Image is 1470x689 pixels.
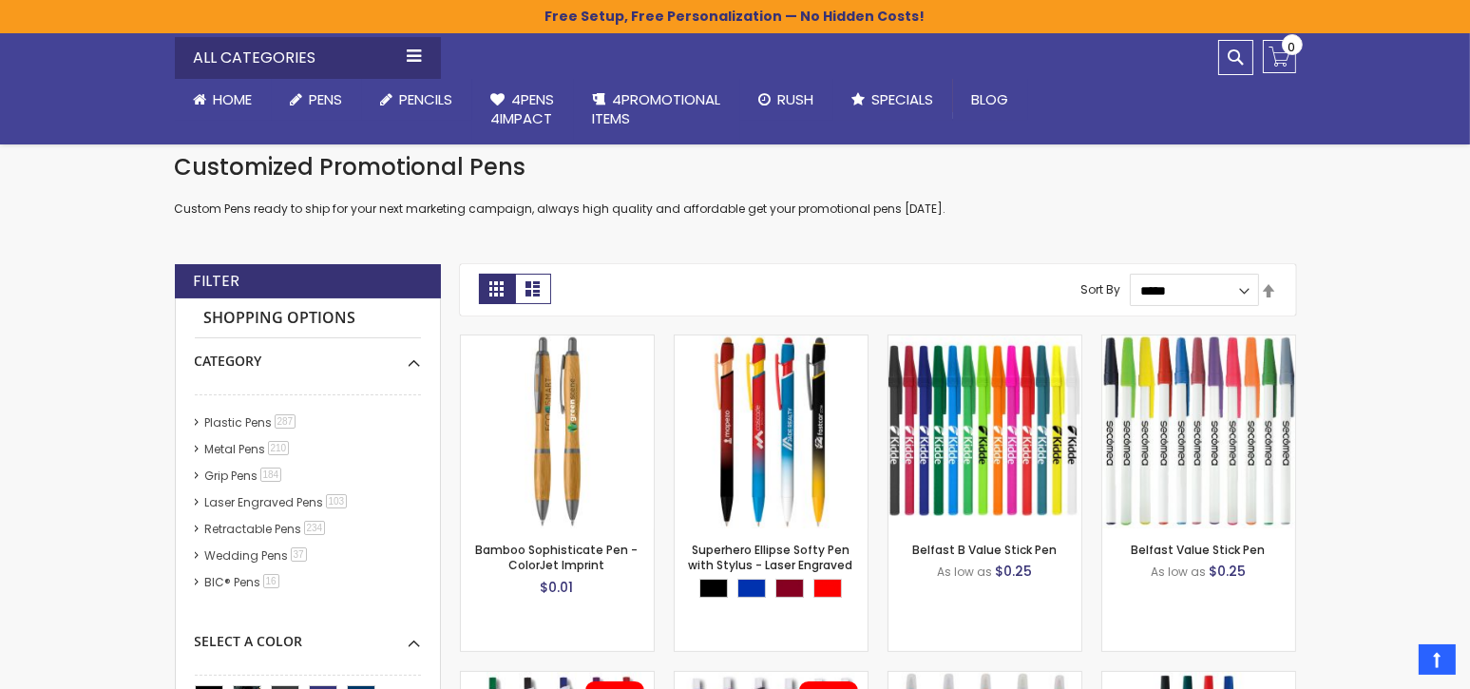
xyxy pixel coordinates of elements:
[195,338,421,371] div: Category
[574,79,740,141] a: 4PROMOTIONALITEMS
[593,89,721,128] span: 4PROMOTIONAL ITEMS
[1102,335,1295,528] img: Belfast Value Stick Pen
[479,274,515,304] strong: Grid
[937,564,992,580] span: As low as
[200,574,286,590] a: BIC® Pens16
[675,335,868,528] img: Superhero Ellipse Softy Pen with Stylus - Laser Engraved
[268,441,290,455] span: 210
[699,579,728,598] div: Black
[1151,564,1206,580] span: As low as
[272,79,362,121] a: Pens
[310,89,343,109] span: Pens
[888,335,1081,351] a: Belfast B Value Stick Pen
[304,521,326,535] span: 234
[888,671,1081,687] a: Belfast Translucent Value Stick Pen
[872,89,934,109] span: Specials
[275,414,296,429] span: 287
[1132,542,1266,558] a: Belfast Value Stick Pen
[1209,562,1246,581] span: $0.25
[689,542,853,573] a: Superhero Ellipse Softy Pen with Stylus - Laser Engraved
[833,79,953,121] a: Specials
[1102,671,1295,687] a: Corporate Promo Stick Pen
[200,494,354,510] a: Laser Engraved Pens103
[737,579,766,598] div: Blue
[200,414,303,431] a: Plastic Pens287
[200,521,333,537] a: Retractable Pens234
[400,89,453,109] span: Pencils
[813,579,842,598] div: Red
[476,542,639,573] a: Bamboo Sophisticate Pen - ColorJet Imprint
[326,494,348,508] span: 103
[461,335,654,351] a: Bamboo Sophisticate Pen - ColorJet Imprint
[461,335,654,528] img: Bamboo Sophisticate Pen - ColorJet Imprint
[195,298,421,339] strong: Shopping Options
[491,89,555,128] span: 4Pens 4impact
[291,547,307,562] span: 37
[1263,40,1296,73] a: 0
[175,79,272,121] a: Home
[200,441,296,457] a: Metal Pens210
[1080,282,1120,298] label: Sort By
[362,79,472,121] a: Pencils
[541,578,574,597] span: $0.01
[1289,38,1296,56] span: 0
[995,562,1032,581] span: $0.25
[200,468,289,484] a: Grip Pens184
[1313,638,1470,689] iframe: Google Customer Reviews
[972,89,1009,109] span: Blog
[472,79,574,141] a: 4Pens4impact
[214,89,253,109] span: Home
[778,89,814,109] span: Rush
[912,542,1057,558] a: Belfast B Value Stick Pen
[1102,335,1295,351] a: Belfast Value Stick Pen
[260,468,282,482] span: 184
[175,152,1296,218] div: Custom Pens ready to ship for your next marketing campaign, always high quality and affordable ge...
[675,335,868,351] a: Superhero Ellipse Softy Pen with Stylus - Laser Engraved
[775,579,804,598] div: Burgundy
[461,671,654,687] a: Oak Pen Solid
[675,671,868,687] a: Oak Pen
[888,335,1081,528] img: Belfast B Value Stick Pen
[194,271,240,292] strong: Filter
[175,152,1296,182] h1: Customized Promotional Pens
[263,574,279,588] span: 16
[740,79,833,121] a: Rush
[195,619,421,651] div: Select A Color
[200,547,314,564] a: Wedding Pens37
[175,37,441,79] div: All Categories
[953,79,1028,121] a: Blog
